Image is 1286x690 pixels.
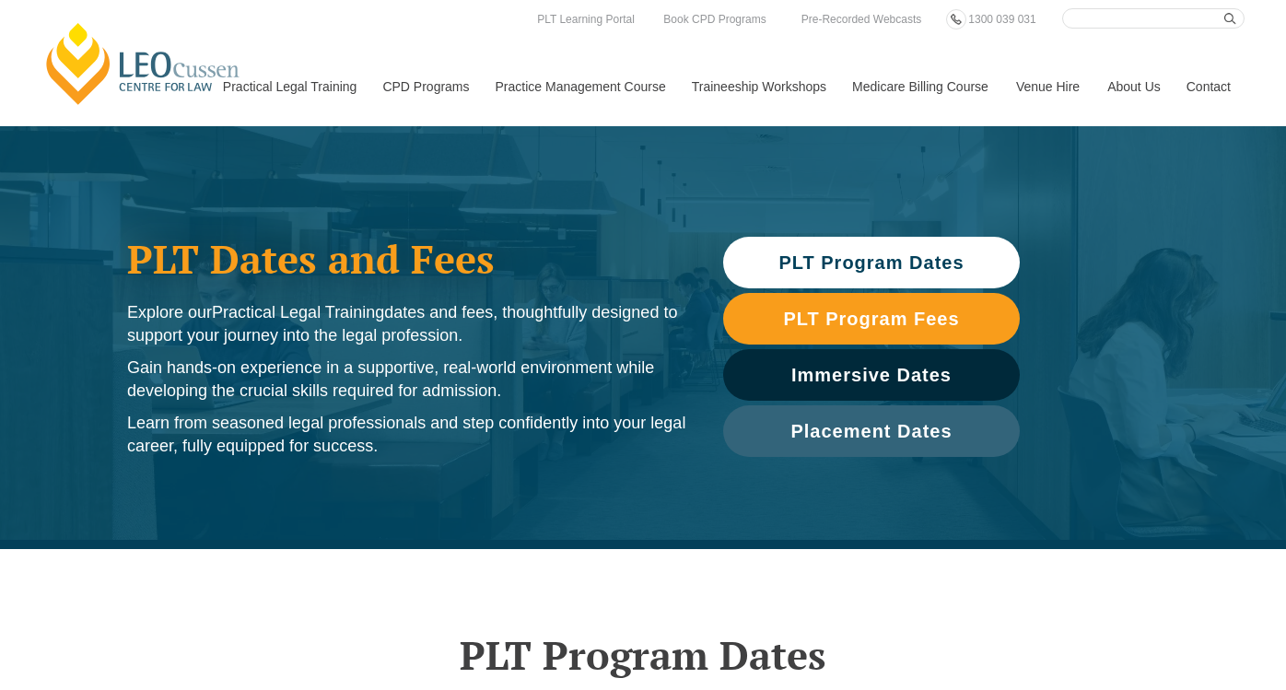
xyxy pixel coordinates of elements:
span: Practical Legal Training [212,303,384,322]
span: PLT Program Fees [783,310,959,328]
p: Learn from seasoned legal professionals and step confidently into your legal career, fully equipp... [127,412,686,458]
h1: PLT Dates and Fees [127,236,686,282]
a: Pre-Recorded Webcasts [797,9,927,29]
span: Immersive Dates [791,366,952,384]
span: PLT Program Dates [778,253,964,272]
a: Medicare Billing Course [838,47,1002,126]
iframe: LiveChat chat widget [1163,567,1240,644]
a: CPD Programs [368,47,481,126]
a: PLT Learning Portal [532,9,639,29]
a: 1300 039 031 [964,9,1040,29]
span: Placement Dates [790,422,952,440]
a: Practice Management Course [482,47,678,126]
a: Placement Dates [723,405,1020,457]
a: Contact [1173,47,1245,126]
h2: PLT Program Dates [118,632,1168,678]
a: [PERSON_NAME] Centre for Law [41,20,245,107]
a: Book CPD Programs [659,9,770,29]
a: PLT Program Fees [723,293,1020,345]
p: Gain hands-on experience in a supportive, real-world environment while developing the crucial ski... [127,357,686,403]
a: About Us [1093,47,1173,126]
span: 1300 039 031 [968,13,1035,26]
a: PLT Program Dates [723,237,1020,288]
p: Explore our dates and fees, thoughtfully designed to support your journey into the legal profession. [127,301,686,347]
a: Practical Legal Training [209,47,369,126]
a: Venue Hire [1002,47,1093,126]
a: Immersive Dates [723,349,1020,401]
a: Traineeship Workshops [678,47,838,126]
